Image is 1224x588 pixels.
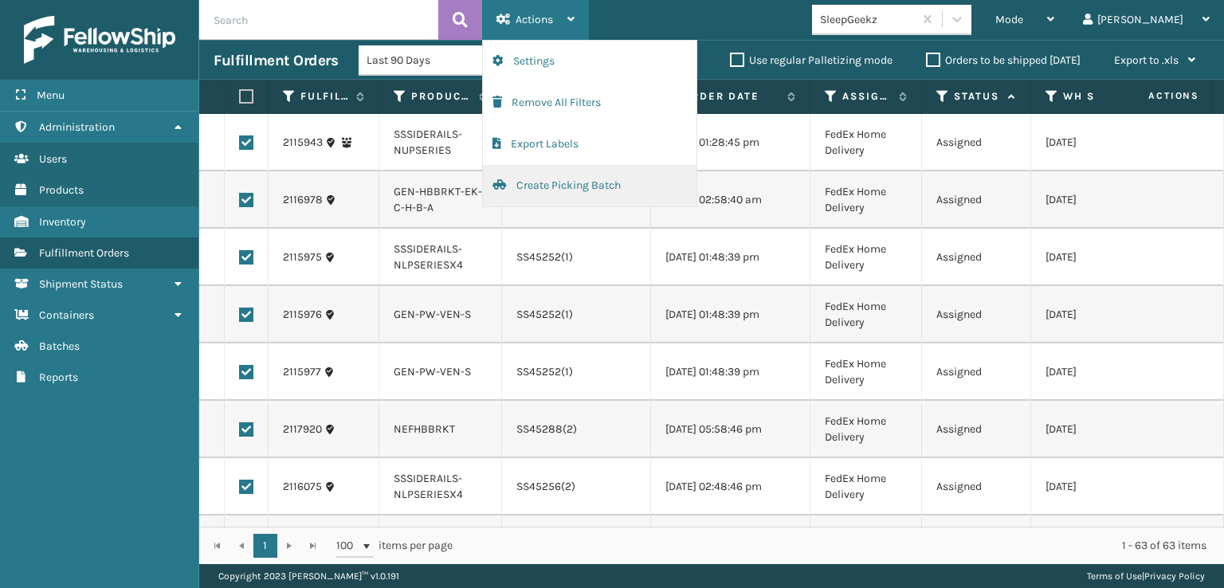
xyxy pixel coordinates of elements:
[502,458,651,515] td: SS45256(2)
[1114,53,1179,67] span: Export to .xls
[502,515,651,573] td: SS45291
[475,538,1206,554] div: 1 - 63 of 63 items
[516,13,553,26] span: Actions
[1031,343,1191,401] td: [DATE]
[1031,114,1191,171] td: [DATE]
[651,114,810,171] td: [DATE] 01:28:45 pm
[394,185,482,214] a: GEN-HBBRKT-EK-C-H-B-A
[283,135,323,151] a: 2115943
[39,120,115,134] span: Administration
[810,458,922,515] td: FedEx Home Delivery
[810,114,922,171] td: FedEx Home Delivery
[651,286,810,343] td: [DATE] 01:48:39 pm
[1087,570,1142,582] a: Terms of Use
[502,343,651,401] td: SS45252(1)
[683,89,779,104] label: Order Date
[730,53,892,67] label: Use regular Palletizing mode
[283,479,322,495] a: 2116075
[651,343,810,401] td: [DATE] 01:48:39 pm
[820,11,915,28] div: SleepGeekz
[1063,89,1159,104] label: WH Ship By Date
[926,53,1081,67] label: Orders to be shipped [DATE]
[922,229,1031,286] td: Assigned
[283,421,322,437] a: 2117920
[651,401,810,458] td: [DATE] 05:58:46 pm
[922,171,1031,229] td: Assigned
[394,422,455,436] a: NEFHBBRKT
[842,89,891,104] label: Assigned Carrier Service
[253,534,277,558] a: 1
[810,171,922,229] td: FedEx Home Delivery
[922,286,1031,343] td: Assigned
[1087,564,1205,588] div: |
[1031,286,1191,343] td: [DATE]
[483,41,696,82] button: Settings
[502,286,651,343] td: SS45252(1)
[214,51,338,70] h3: Fulfillment Orders
[502,401,651,458] td: SS45288(2)
[922,458,1031,515] td: Assigned
[394,472,463,501] a: SSSIDERAILS-NLPSERIESX4
[39,339,80,353] span: Batches
[651,229,810,286] td: [DATE] 01:48:39 pm
[1031,401,1191,458] td: [DATE]
[394,365,471,378] a: GEN-PW-VEN-S
[394,242,463,272] a: SSSIDERAILS-NLPSERIESX4
[651,171,810,229] td: [DATE] 02:58:40 am
[1098,83,1209,109] span: Actions
[1144,570,1205,582] a: Privacy Policy
[24,16,175,64] img: logo
[39,277,123,291] span: Shipment Status
[954,89,1000,104] label: Status
[37,88,65,102] span: Menu
[810,343,922,401] td: FedEx Home Delivery
[810,286,922,343] td: FedEx Home Delivery
[483,123,696,165] button: Export Labels
[651,515,810,573] td: [DATE] 06:48:39 pm
[283,249,322,265] a: 2115975
[995,13,1023,26] span: Mode
[810,229,922,286] td: FedEx Home Delivery
[367,52,490,69] div: Last 90 Days
[39,308,94,322] span: Containers
[411,89,471,104] label: Product SKU
[922,114,1031,171] td: Assigned
[483,82,696,123] button: Remove All Filters
[1031,515,1191,573] td: [DATE]
[394,127,462,157] a: SSSIDERAILS-NUPSERIES
[810,515,922,573] td: FedEx Home Delivery
[922,343,1031,401] td: Assigned
[218,564,399,588] p: Copyright 2023 [PERSON_NAME]™ v 1.0.191
[283,192,323,208] a: 2116978
[283,364,321,380] a: 2115977
[336,538,360,554] span: 100
[922,401,1031,458] td: Assigned
[1031,171,1191,229] td: [DATE]
[39,370,78,384] span: Reports
[922,515,1031,573] td: Assigned
[502,229,651,286] td: SS45252(1)
[394,308,471,321] a: GEN-PW-VEN-S
[483,165,696,206] button: Create Picking Batch
[810,401,922,458] td: FedEx Home Delivery
[1031,458,1191,515] td: [DATE]
[1031,229,1191,286] td: [DATE]
[651,458,810,515] td: [DATE] 02:48:46 pm
[300,89,348,104] label: Fulfillment Order Id
[283,307,322,323] a: 2115976
[39,246,129,260] span: Fulfillment Orders
[39,183,84,197] span: Products
[39,215,86,229] span: Inventory
[39,152,67,166] span: Users
[336,534,453,558] span: items per page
